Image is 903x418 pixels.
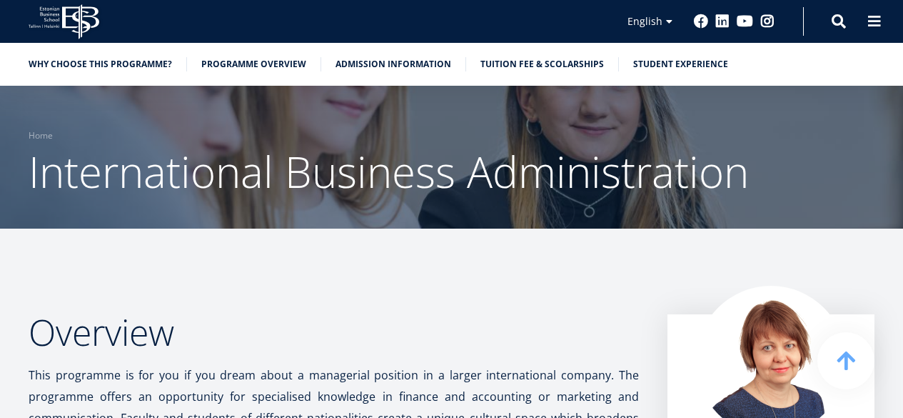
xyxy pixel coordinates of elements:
[29,129,53,143] a: Home
[480,57,604,71] a: Tuition fee & Scolarships
[29,57,172,71] a: Why choose this programme?
[737,14,753,29] a: Youtube
[201,57,306,71] a: Programme overview
[336,57,451,71] a: Admission information
[694,14,708,29] a: Facebook
[760,14,775,29] a: Instagram
[29,142,749,201] span: International Business Administration
[715,14,730,29] a: Linkedin
[29,314,639,350] h2: Overview
[633,57,728,71] a: Student experience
